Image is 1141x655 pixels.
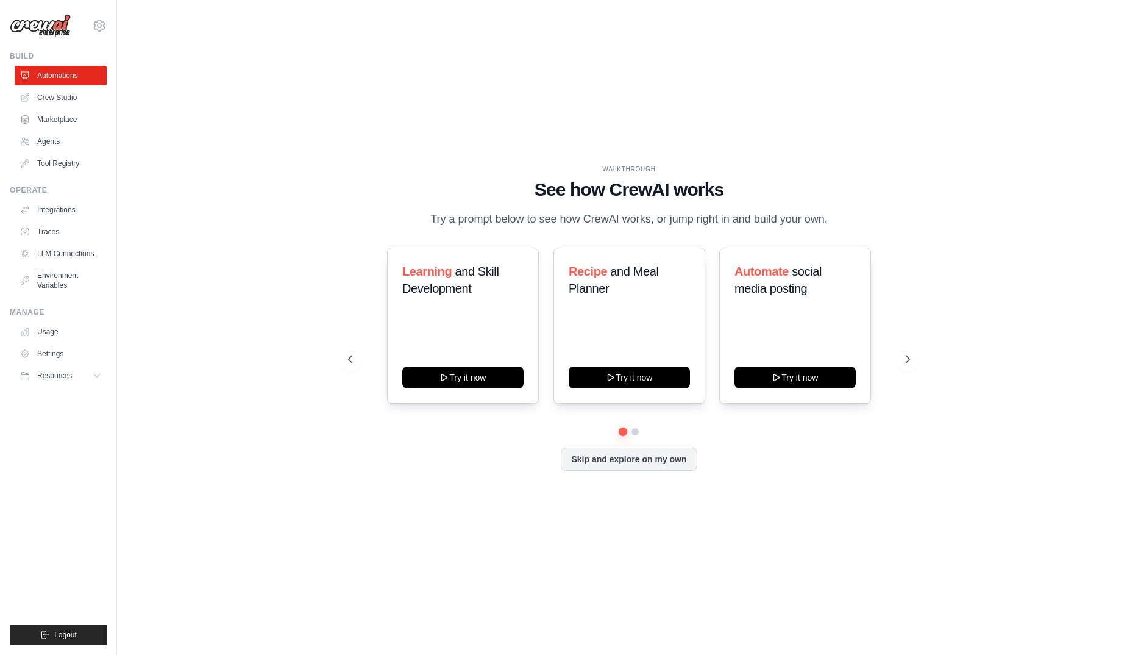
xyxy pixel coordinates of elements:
[10,14,71,37] img: Logo
[15,244,107,263] a: LLM Connections
[10,307,107,317] div: Manage
[15,322,107,342] a: Usage
[734,265,789,278] span: Automate
[569,367,690,388] button: Try it now
[15,132,107,151] a: Agents
[15,266,107,295] a: Environment Variables
[15,222,107,242] a: Traces
[561,448,697,471] button: Skip and explore on my own
[10,625,107,645] button: Logout
[10,51,107,61] div: Build
[15,344,107,363] a: Settings
[15,110,107,129] a: Marketplace
[15,154,107,173] a: Tool Registry
[424,210,834,228] p: Try a prompt below to see how CrewAI works, or jump right in and build your own.
[37,371,72,381] span: Resources
[569,265,607,278] span: Recipe
[15,88,107,107] a: Crew Studio
[402,265,452,278] span: Learning
[15,200,107,220] a: Integrations
[734,367,856,388] button: Try it now
[15,366,107,385] button: Resources
[348,179,910,201] h1: See how CrewAI works
[10,185,107,195] div: Operate
[569,265,658,295] span: and Meal Planner
[15,66,107,85] a: Automations
[348,165,910,174] div: WALKTHROUGH
[54,630,77,640] span: Logout
[402,367,524,388] button: Try it now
